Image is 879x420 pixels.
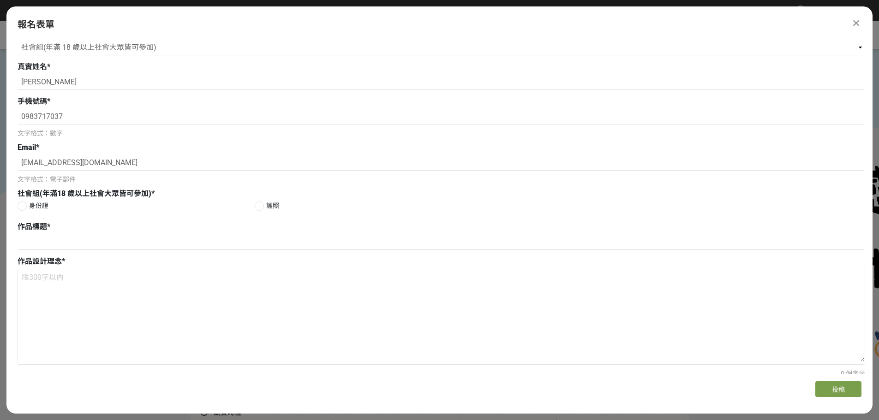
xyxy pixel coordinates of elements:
[266,201,380,211] span: 護照
[18,176,76,183] span: 文字格式：電子郵件
[18,19,54,30] span: 報名表單
[18,97,47,106] span: 手機號碼
[18,62,47,71] span: 真實姓名
[841,370,865,377] span: 0 個字元
[18,189,151,198] span: 社會組(年滿18 歲以上社會大眾皆可參加)
[18,222,47,231] span: 作品標題
[18,257,62,266] span: 作品設計理念
[18,130,63,137] span: 文字格式：數字
[815,381,861,397] button: 投稿
[18,143,36,152] span: Email
[29,201,48,211] span: 身份證
[832,386,845,393] span: 投稿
